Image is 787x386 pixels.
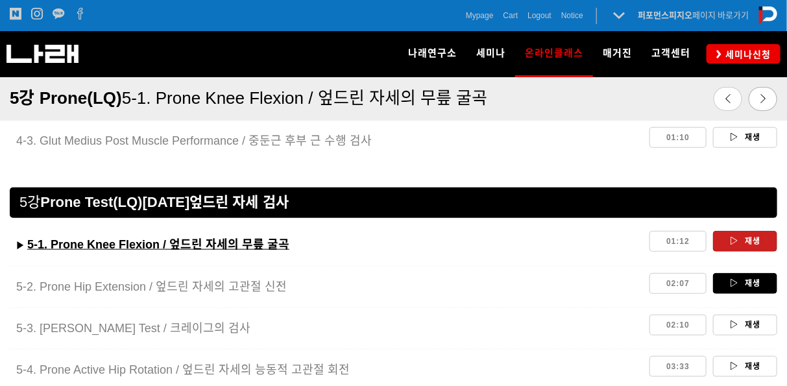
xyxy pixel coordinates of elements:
a: 재생 [713,273,777,294]
u: 5-1. Prone Knee Flexion / 엎드린 자세의 무릎 굴곡 [27,238,289,251]
a: 재생 [713,127,777,148]
a: 고객센터 [642,31,700,77]
a: Mypage [466,9,494,22]
a: 01:12 [649,231,707,252]
a: 02:07 [649,273,707,294]
a: ▶︎5-1. Prone Knee Flexion / 엎드린 자세의 무릎 굴곡 [10,231,649,259]
a: 재생 [713,356,777,377]
span: 5-3. [PERSON_NAME] Test / 크레이그의 검사 [16,322,250,335]
a: Notice [561,9,583,22]
span: 나래연구소 [408,47,457,59]
a: 5-4. Prone Active Hip Rotation / 엎드린 자세의 능동적 고관절 회전 [10,356,649,384]
a: Cart [503,9,518,22]
span: 온라인클래스 [525,43,583,64]
a: 01:10 [649,127,707,148]
a: 5-3. [PERSON_NAME] Test / 크레이그의 검사 [10,315,649,343]
span: 세미나 [476,47,505,59]
span: Prone Test(LQ) 엎드린 자세 검사 [40,194,288,210]
a: 나래연구소 [398,31,466,77]
a: 세미나 [466,31,515,77]
strong: 퍼포먼스피지오 [638,10,692,20]
a: 4-3. Glut Medius Post Muscle Performance / 중둔근 후부 근 수행 검사 [10,127,649,155]
a: 02:10 [649,315,707,335]
a: 재생 [713,315,777,335]
span: 세미나신청 [721,48,771,61]
a: Logout [527,9,551,22]
strong: ▶︎ [16,241,24,250]
span: 4-3. Glut Medius Post Muscle Performance / 중둔근 후부 근 수행 검사 [16,134,372,147]
a: 퍼포먼스피지오페이지 바로가기 [638,10,749,20]
strong: [DATE] [143,194,190,210]
span: 5-1. Prone Knee Flexion / 엎드린 자세의 무릎 굴곡 [122,88,488,108]
a: 5강 Prone(LQ)5-1. Prone Knee Flexion / 엎드린 자세의 무릎 굴곡 [10,80,646,115]
a: 재생 [713,231,777,252]
a: 세미나신청 [707,44,781,63]
a: 매거진 [593,31,642,77]
a: 온라인클래스 [515,31,593,77]
span: 5강 Prone(LQ) [10,88,122,108]
a: 03:33 [649,356,707,377]
a: 5-2. Prone Hip Extension / 엎드린 자세의 고관절 신전 [10,273,649,301]
span: 매거진 [603,47,632,59]
span: 5-2. Prone Hip Extension / 엎드린 자세의 고관절 신전 [16,280,287,293]
span: 고객센터 [651,47,690,59]
span: 5강 [19,194,40,210]
span: 5-4. Prone Active Hip Rotation / 엎드린 자세의 능동적 고관절 회전 [16,363,350,376]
